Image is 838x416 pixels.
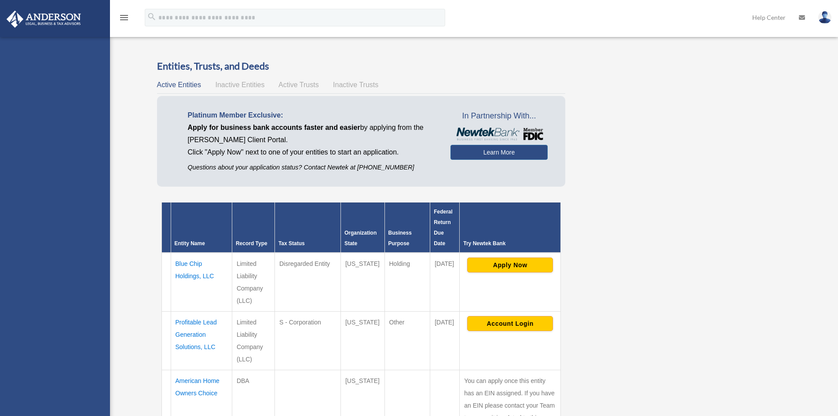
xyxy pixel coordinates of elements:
[278,81,319,88] span: Active Trusts
[215,81,264,88] span: Inactive Entities
[171,253,232,312] td: Blue Chip Holdings, LLC
[119,15,129,23] a: menu
[430,202,460,253] th: Federal Return Due Date
[818,11,831,24] img: User Pic
[171,202,232,253] th: Entity Name
[463,238,557,249] div: Try Newtek Bank
[171,311,232,370] td: Profitable Lead Generation Solutions, LLC
[274,311,340,370] td: S - Corporation
[430,253,460,312] td: [DATE]
[274,202,340,253] th: Tax Status
[119,12,129,23] i: menu
[450,109,548,123] span: In Partnership With...
[340,253,384,312] td: [US_STATE]
[188,162,437,173] p: Questions about your application status? Contact Newtek at [PHONE_NUMBER]
[333,81,378,88] span: Inactive Trusts
[384,202,430,253] th: Business Purpose
[4,11,84,28] img: Anderson Advisors Platinum Portal
[232,253,274,312] td: Limited Liability Company (LLC)
[450,145,548,160] a: Learn More
[467,316,553,331] button: Account Login
[147,12,157,22] i: search
[188,109,437,121] p: Platinum Member Exclusive:
[188,124,360,131] span: Apply for business bank accounts faster and easier
[430,311,460,370] td: [DATE]
[157,81,201,88] span: Active Entities
[232,202,274,253] th: Record Type
[384,253,430,312] td: Holding
[384,311,430,370] td: Other
[340,311,384,370] td: [US_STATE]
[232,311,274,370] td: Limited Liability Company (LLC)
[274,253,340,312] td: Disregarded Entity
[467,258,553,272] button: Apply Now
[157,59,566,73] h3: Entities, Trusts, and Deeds
[455,128,543,141] img: NewtekBankLogoSM.png
[340,202,384,253] th: Organization State
[467,319,553,326] a: Account Login
[188,146,437,158] p: Click "Apply Now" next to one of your entities to start an application.
[188,121,437,146] p: by applying from the [PERSON_NAME] Client Portal.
